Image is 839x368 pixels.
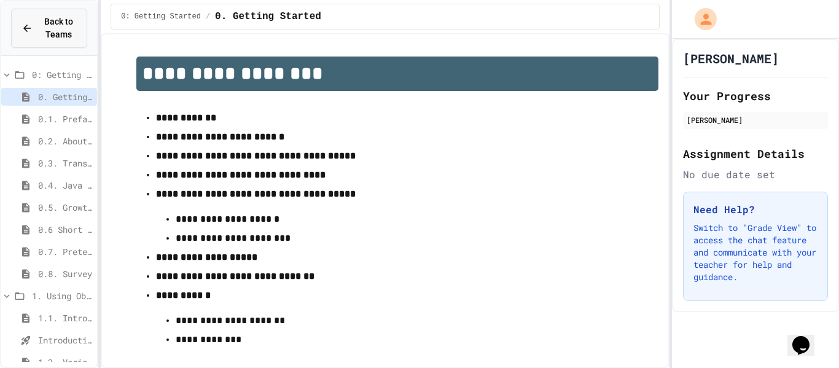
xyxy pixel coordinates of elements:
[121,12,201,22] span: 0: Getting Started
[38,223,92,236] span: 0.6 Short PD Pretest
[683,87,828,104] h2: Your Progress
[32,289,92,302] span: 1. Using Objects and Methods
[38,179,92,192] span: 0.4. Java Development Environments
[682,5,720,33] div: My Account
[40,15,77,41] span: Back to Teams
[38,90,92,103] span: 0. Getting Started
[693,202,818,217] h3: Need Help?
[38,334,92,346] span: Introduction to Algorithms, Programming, and Compilers
[38,112,92,125] span: 0.1. Preface
[693,222,818,283] p: Switch to "Grade View" to access the chat feature and communicate with your teacher for help and ...
[32,68,92,81] span: 0: Getting Started
[683,145,828,162] h2: Assignment Details
[11,9,87,48] button: Back to Teams
[787,319,827,356] iframe: chat widget
[206,12,210,22] span: /
[38,157,92,170] span: 0.3. Transitioning from AP CSP to AP CSA
[38,267,92,280] span: 0.8. Survey
[38,245,92,258] span: 0.7. Pretest for the AP CSA Exam
[38,135,92,147] span: 0.2. About the AP CSA Exam
[683,50,779,67] h1: [PERSON_NAME]
[687,114,824,125] div: [PERSON_NAME]
[38,201,92,214] span: 0.5. Growth Mindset and Pair Programming
[683,167,828,182] div: No due date set
[215,9,321,24] span: 0. Getting Started
[38,311,92,324] span: 1.1. Introduction to Algorithms, Programming, and Compilers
